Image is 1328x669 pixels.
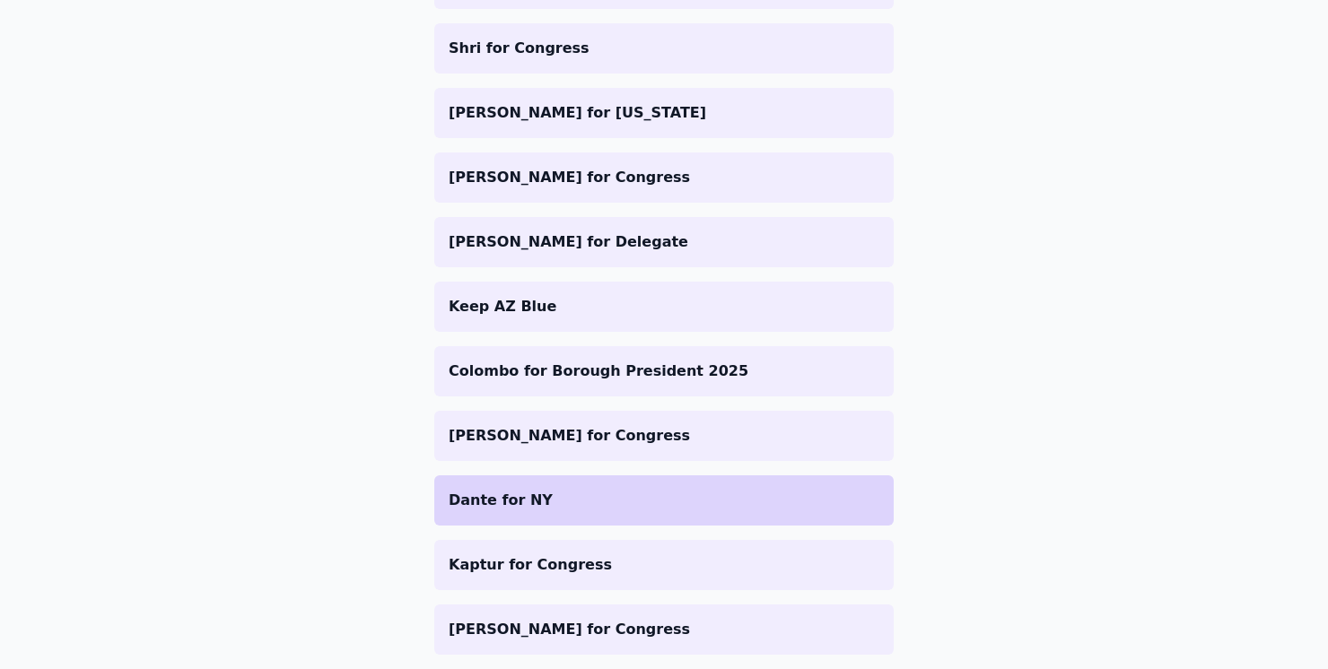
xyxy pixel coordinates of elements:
[449,619,879,640] p: [PERSON_NAME] for Congress
[434,411,894,461] a: [PERSON_NAME] for Congress
[434,475,894,526] a: Dante for NY
[434,152,894,203] a: [PERSON_NAME] for Congress
[449,167,879,188] p: [PERSON_NAME] for Congress
[449,102,879,124] p: [PERSON_NAME] for [US_STATE]
[449,38,879,59] p: Shri for Congress
[449,425,879,447] p: [PERSON_NAME] for Congress
[434,540,894,590] a: Kaptur for Congress
[434,604,894,655] a: [PERSON_NAME] for Congress
[434,282,894,332] a: Keep AZ Blue
[449,231,879,253] p: [PERSON_NAME] for Delegate
[434,23,894,74] a: Shri for Congress
[434,88,894,138] a: [PERSON_NAME] for [US_STATE]
[449,361,879,382] p: Colombo for Borough President 2025
[434,346,894,396] a: Colombo for Borough President 2025
[434,217,894,267] a: [PERSON_NAME] for Delegate
[449,296,879,317] p: Keep AZ Blue
[449,554,879,576] p: Kaptur for Congress
[449,490,879,511] p: Dante for NY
